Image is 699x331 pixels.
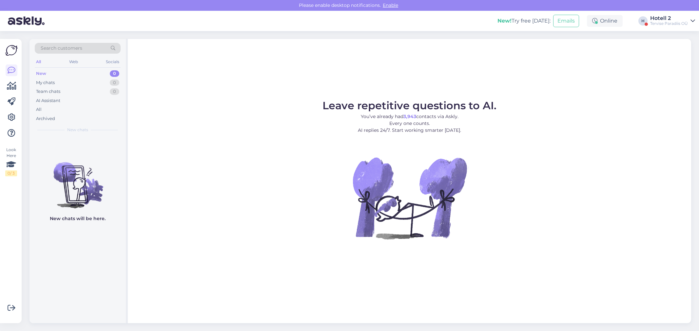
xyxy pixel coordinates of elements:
[650,16,695,26] a: Hotell 2Tervise Paradiis OÜ
[36,115,55,122] div: Archived
[587,15,623,27] div: Online
[351,139,469,257] img: No Chat active
[110,70,119,77] div: 0
[5,147,17,176] div: Look Here
[403,113,416,119] b: 3,943
[36,97,60,104] div: AI Assistant
[68,58,79,66] div: Web
[105,58,121,66] div: Socials
[36,70,46,77] div: New
[29,150,126,209] img: No chats
[110,79,119,86] div: 0
[5,170,17,176] div: 0 / 3
[35,58,42,66] div: All
[650,16,688,21] div: Hotell 2
[36,79,55,86] div: My chats
[553,15,579,27] button: Emails
[497,18,512,24] b: New!
[110,88,119,95] div: 0
[36,88,60,95] div: Team chats
[5,44,18,57] img: Askly Logo
[322,113,496,134] p: You’ve already had contacts via Askly. Every one counts. AI replies 24/7. Start working smarter [...
[50,215,106,222] p: New chats will be here.
[36,106,42,113] div: All
[497,17,551,25] div: Try free [DATE]:
[67,127,88,133] span: New chats
[381,2,400,8] span: Enable
[650,21,688,26] div: Tervise Paradiis OÜ
[322,99,496,112] span: Leave repetitive questions to AI.
[638,16,648,26] div: H
[41,45,82,52] span: Search customers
